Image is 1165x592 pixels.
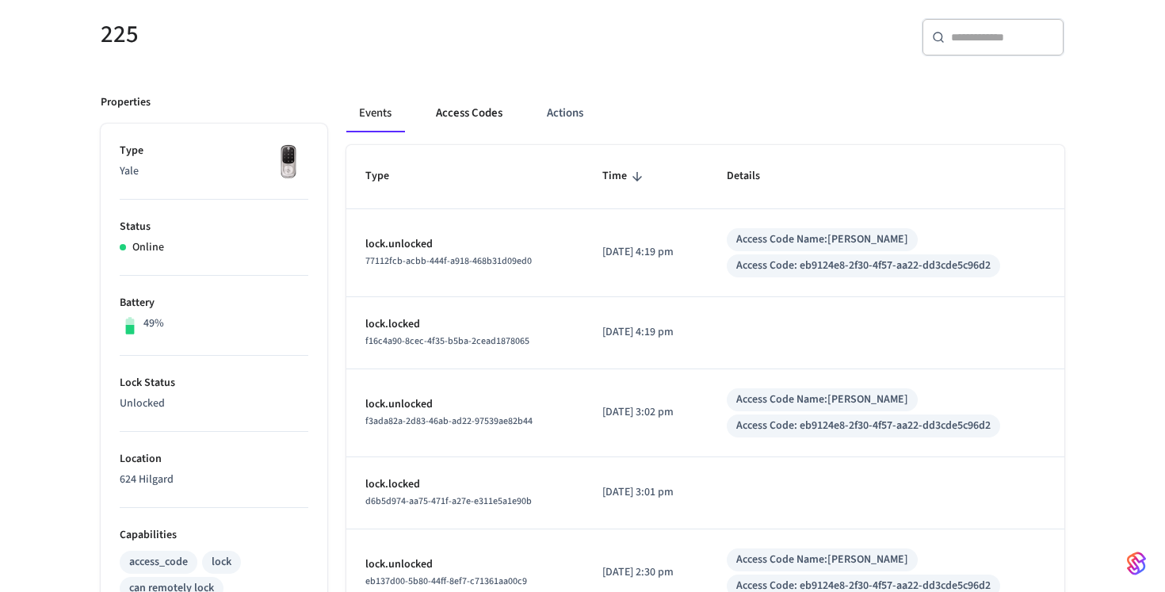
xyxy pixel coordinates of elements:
span: f3ada82a-2d83-46ab-ad22-97539ae82b44 [365,414,533,428]
p: Unlocked [120,395,308,412]
div: access_code [129,554,188,571]
p: 624 Hilgard [120,472,308,488]
div: lock [212,554,231,571]
p: lock.unlocked [365,236,564,253]
p: [DATE] 2:30 pm [602,564,689,581]
p: [DATE] 4:19 pm [602,324,689,341]
button: Actions [534,94,596,132]
p: lock.unlocked [365,396,564,413]
p: lock.locked [365,316,564,333]
p: Yale [120,163,308,180]
span: Time [602,164,647,189]
div: Access Code: eb9124e8-2f30-4f57-aa22-dd3cde5c96d2 [736,258,991,274]
p: Online [132,239,164,256]
p: lock.unlocked [365,556,564,573]
p: 49% [143,315,164,332]
p: Location [120,451,308,468]
div: Access Code Name: [PERSON_NAME] [736,391,908,408]
div: Access Code Name: [PERSON_NAME] [736,231,908,248]
p: [DATE] 3:01 pm [602,484,689,501]
button: Events [346,94,404,132]
p: lock.locked [365,476,564,493]
p: Battery [120,295,308,311]
div: Access Code Name: [PERSON_NAME] [736,552,908,568]
p: [DATE] 3:02 pm [602,404,689,421]
img: SeamLogoGradient.69752ec5.svg [1127,551,1146,576]
p: [DATE] 4:19 pm [602,244,689,261]
h5: 225 [101,18,573,51]
span: eb137d00-5b80-44ff-8ef7-c71361aa00c9 [365,575,527,588]
span: Type [365,164,410,189]
div: Access Code: eb9124e8-2f30-4f57-aa22-dd3cde5c96d2 [736,418,991,434]
span: d6b5d974-aa75-471f-a27e-e311e5a1e90b [365,495,532,508]
span: 77112fcb-acbb-444f-a918-468b31d09ed0 [365,254,532,268]
span: Details [727,164,781,189]
button: Access Codes [423,94,515,132]
p: Properties [101,94,151,111]
img: Yale Assure Touchscreen Wifi Smart Lock, Satin Nickel, Front [269,143,308,182]
p: Type [120,143,308,159]
p: Status [120,219,308,235]
p: Lock Status [120,375,308,391]
div: ant example [346,94,1064,132]
p: Capabilities [120,527,308,544]
span: f16c4a90-8cec-4f35-b5ba-2cead1878065 [365,334,529,348]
